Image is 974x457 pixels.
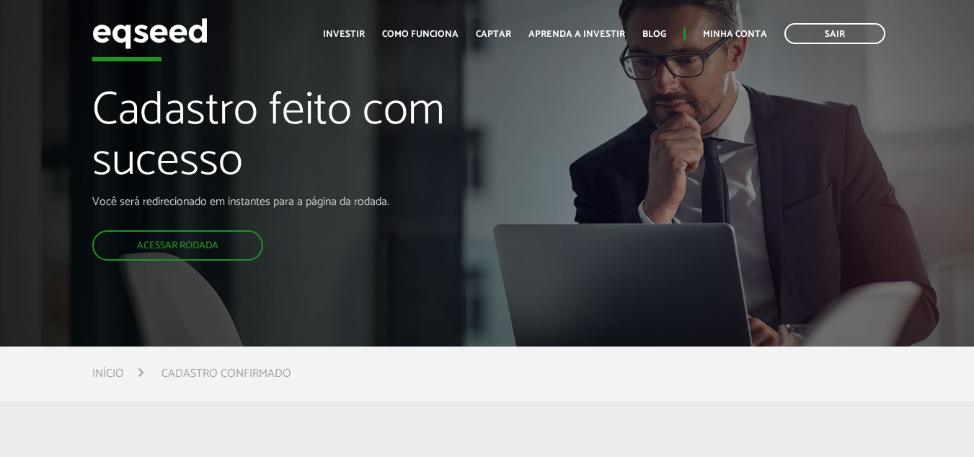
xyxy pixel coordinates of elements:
a: Captar [476,30,511,39]
p: Você será redirecionado em instantes para a página da rodada. [92,195,558,209]
li: Cadastro confirmado [161,364,291,383]
img: EqSeed [92,14,208,53]
a: Sair [784,23,885,44]
a: Minha conta [703,30,767,39]
a: Acessar rodada [92,230,263,261]
a: Como funciona [382,30,459,39]
a: Aprenda a investir [528,30,625,39]
a: Blog [642,30,666,39]
a: Investir [323,30,365,39]
a: Início [92,368,124,380]
h1: Cadastro feito com sucesso [92,86,558,195]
